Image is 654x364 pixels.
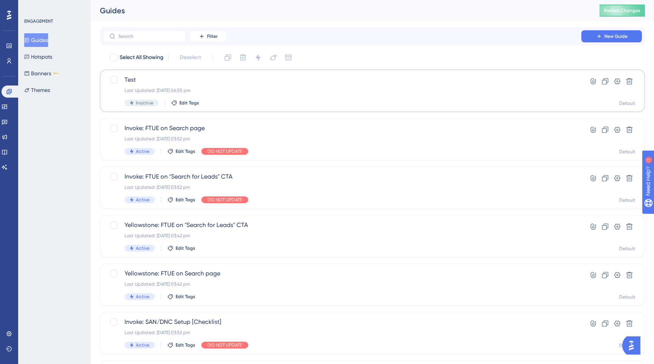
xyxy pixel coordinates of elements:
span: Invoke: FTUE on Search page [125,124,560,133]
span: Edit Tags [176,342,195,348]
div: Last Updated: [DATE] 06:55 pm [125,87,560,93]
div: Last Updated: [DATE] 03:52 pm [125,330,560,336]
span: Publish Changes [604,8,640,14]
div: Default [619,197,635,203]
span: DO NOT UPDATE [207,197,242,203]
span: Edit Tags [179,100,199,106]
button: Edit Tags [171,100,199,106]
span: Edit Tags [176,197,195,203]
input: Search [118,34,180,39]
div: BETA [53,72,59,75]
span: Active [136,245,149,251]
span: Deselect [180,53,201,62]
span: Active [136,148,149,154]
button: Edit Tags [167,342,195,348]
button: Edit Tags [167,294,195,300]
button: New Guide [581,30,642,42]
button: Publish Changes [599,5,645,17]
div: Last Updated: [DATE] 03:42 pm [125,233,560,239]
div: 1 [53,4,55,10]
button: Deselect [173,51,208,64]
button: Hotspots [24,50,52,64]
div: Last Updated: [DATE] 03:52 pm [125,136,560,142]
span: Edit Tags [176,148,195,154]
span: Active [136,294,149,300]
div: Default [619,294,635,300]
span: Filter [207,33,218,39]
span: Yellowstone: FTUE on Search page [125,269,560,278]
span: Need Help? [18,2,47,11]
div: Default [619,100,635,106]
div: Default [619,149,635,155]
div: ENGAGEMENT [24,18,53,24]
button: Filter [189,30,227,42]
span: Active [136,342,149,348]
span: Test [125,75,560,84]
div: Last Updated: [DATE] 03:42 pm [125,281,560,287]
button: BannersBETA [24,67,59,80]
span: DO NOT UPDATE [207,148,242,154]
button: Edit Tags [167,245,195,251]
span: DO NOT UPDATE [207,342,242,348]
div: Default [619,342,635,348]
span: Yellowstone: FTUE on "Search for Leads" CTA [125,221,560,230]
button: Guides [24,33,48,47]
span: New Guide [604,33,628,39]
button: Edit Tags [167,197,195,203]
span: Edit Tags [176,294,195,300]
button: Themes [24,83,50,97]
span: Invoke: SAN/DNC Setup [Checklist] [125,317,560,327]
span: Active [136,197,149,203]
span: Select All Showing [120,53,163,62]
span: Invoke: FTUE on "Search for Leads" CTA [125,172,560,181]
button: Edit Tags [167,148,195,154]
iframe: UserGuiding AI Assistant Launcher [622,334,645,357]
span: Edit Tags [176,245,195,251]
div: Default [619,246,635,252]
span: Inactive [136,100,153,106]
div: Last Updated: [DATE] 03:52 pm [125,184,560,190]
div: Guides [100,5,581,16]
